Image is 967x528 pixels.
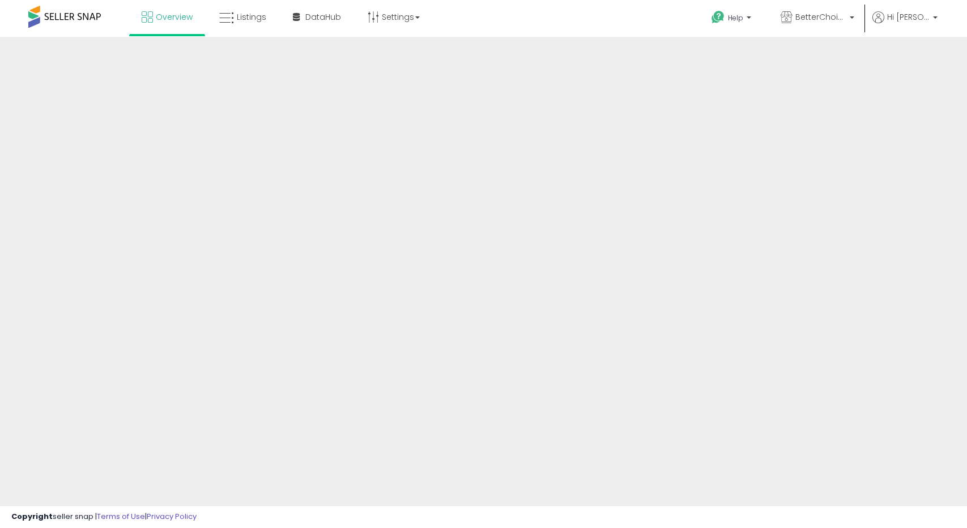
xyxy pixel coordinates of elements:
a: Hi [PERSON_NAME] [872,11,938,37]
a: Help [702,2,762,37]
span: Overview [156,11,193,23]
span: Hi [PERSON_NAME] [887,11,930,23]
span: Listings [237,11,266,23]
span: DataHub [305,11,341,23]
span: Help [728,13,743,23]
i: Get Help [711,10,725,24]
span: BetterChoiceBestExperience [795,11,846,23]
